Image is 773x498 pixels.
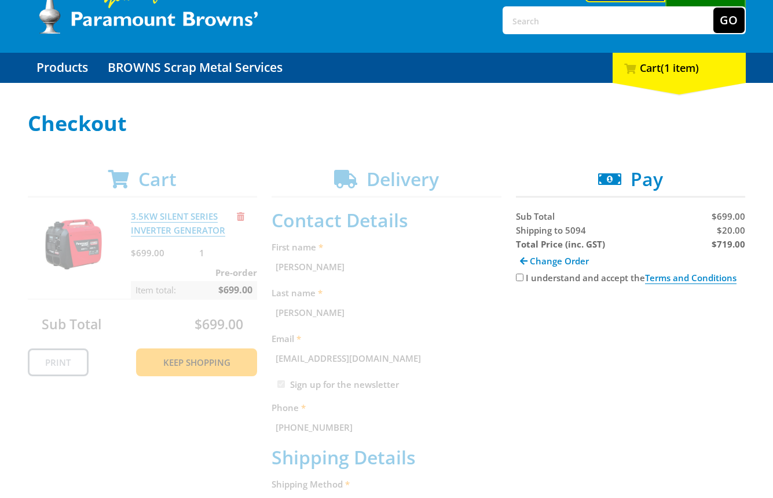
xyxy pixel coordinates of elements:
span: $20.00 [717,224,745,236]
input: Search [504,8,713,33]
label: I understand and accept the [526,272,737,284]
button: Go [713,8,745,33]
h1: Checkout [28,112,746,135]
strong: Total Price (inc. GST) [516,238,605,250]
a: Change Order [516,251,593,271]
span: Change Order [530,255,589,267]
input: Please accept the terms and conditions. [516,274,523,281]
strong: $719.00 [712,238,745,250]
span: Pay [631,166,663,191]
a: Go to the Products page [28,53,97,83]
span: $699.00 [712,210,745,222]
span: (1 item) [661,61,699,75]
a: Terms and Conditions [645,272,737,284]
div: Cart [613,53,746,83]
span: Shipping to 5094 [516,224,586,236]
span: Sub Total [516,210,555,222]
a: Go to the BROWNS Scrap Metal Services page [99,53,291,83]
